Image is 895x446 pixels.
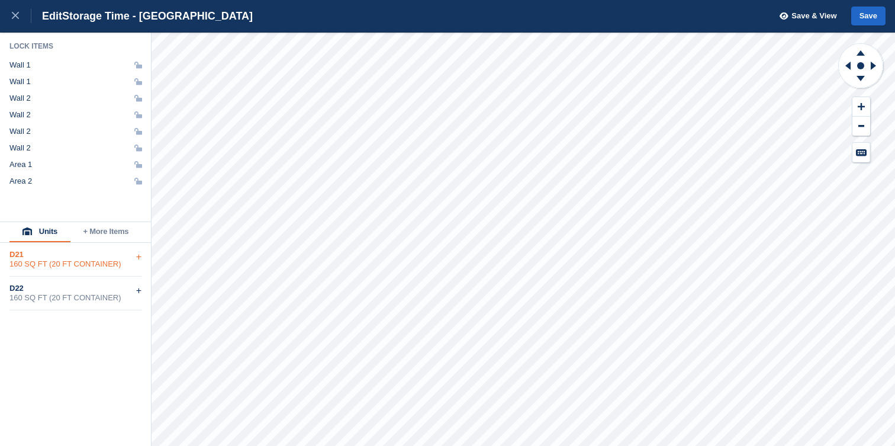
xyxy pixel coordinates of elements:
[9,110,31,120] div: Wall 2
[9,143,31,153] div: Wall 2
[9,77,31,86] div: Wall 1
[852,143,870,162] button: Keyboard Shortcuts
[9,41,142,51] div: Lock Items
[31,9,253,23] div: Edit Storage Time - [GEOGRAPHIC_DATA]
[9,293,141,303] div: 160 SQ FT (20 FT CONTAINER)
[9,250,141,259] div: D21
[9,94,31,103] div: Wall 2
[9,259,141,269] div: 160 SQ FT (20 FT CONTAINER)
[136,284,141,298] div: +
[9,60,31,70] div: Wall 1
[9,160,32,169] div: Area 1
[9,222,70,242] button: Units
[791,10,836,22] span: Save & View
[852,117,870,136] button: Zoom Out
[852,97,870,117] button: Zoom In
[9,243,141,277] div: D21160 SQ FT (20 FT CONTAINER)+
[9,177,32,186] div: Area 2
[851,7,886,26] button: Save
[9,284,141,293] div: D22
[70,222,141,242] button: + More Items
[9,277,141,310] div: D22160 SQ FT (20 FT CONTAINER)+
[9,127,31,136] div: Wall 2
[136,250,141,264] div: +
[773,7,837,26] button: Save & View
